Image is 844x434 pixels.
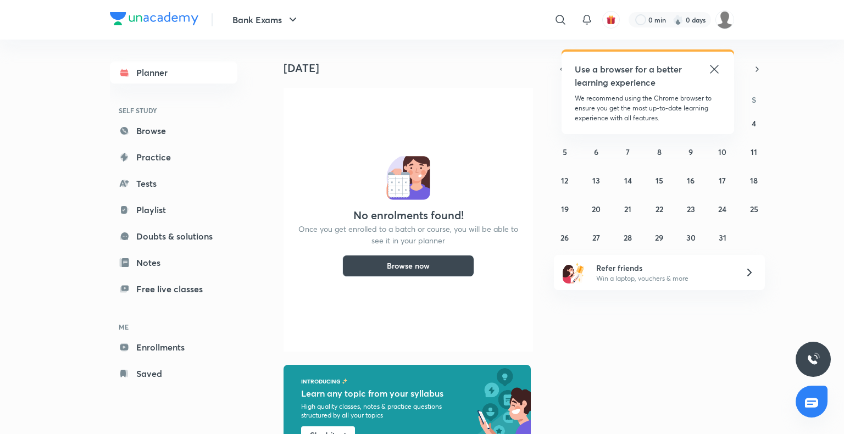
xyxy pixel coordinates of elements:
abbr: October 25, 2025 [750,204,758,214]
button: October 6, 2025 [587,143,605,160]
abbr: October 11, 2025 [751,147,757,157]
abbr: October 8, 2025 [657,147,662,157]
h6: Refer friends [596,262,731,274]
button: avatar [602,11,620,29]
a: Free live classes [110,278,237,300]
button: October 10, 2025 [714,143,731,160]
abbr: October 4, 2025 [752,118,756,129]
img: feature [342,378,348,385]
abbr: October 26, 2025 [560,232,569,243]
a: Playlist [110,199,237,221]
abbr: October 12, 2025 [561,175,568,186]
a: Saved [110,363,237,385]
abbr: October 18, 2025 [750,175,758,186]
button: October 16, 2025 [682,171,699,189]
button: October 15, 2025 [651,171,668,189]
button: October 17, 2025 [714,171,731,189]
a: Tests [110,173,237,194]
button: October 14, 2025 [619,171,637,189]
img: streak [673,14,684,25]
h4: No enrolments found! [353,209,464,222]
a: Browse [110,120,237,142]
a: Practice [110,146,237,168]
h6: ME [110,318,237,336]
a: Doubts & solutions [110,225,237,247]
img: ttu [807,353,820,366]
button: October 19, 2025 [556,200,574,218]
p: Once you get enrolled to a batch or course, you will be able to see it in your planner [297,223,520,246]
button: October 5, 2025 [556,143,574,160]
a: Enrollments [110,336,237,358]
abbr: October 31, 2025 [719,232,726,243]
a: Company Logo [110,12,198,28]
abbr: October 30, 2025 [686,232,696,243]
abbr: October 23, 2025 [687,204,695,214]
button: Browse now [342,255,474,277]
abbr: October 29, 2025 [655,232,663,243]
abbr: October 13, 2025 [592,175,600,186]
button: October 13, 2025 [587,171,605,189]
abbr: October 17, 2025 [719,175,726,186]
p: INTRODUCING [301,378,341,385]
img: referral [563,261,585,283]
a: Planner [110,62,237,84]
button: October 18, 2025 [745,171,763,189]
abbr: October 24, 2025 [718,204,726,214]
button: October 20, 2025 [587,200,605,218]
abbr: October 19, 2025 [561,204,569,214]
img: avatar [606,15,616,25]
abbr: October 21, 2025 [624,204,631,214]
button: October 23, 2025 [682,200,699,218]
button: October 31, 2025 [714,229,731,246]
button: October 27, 2025 [587,229,605,246]
abbr: October 16, 2025 [687,175,695,186]
button: October 21, 2025 [619,200,637,218]
abbr: October 14, 2025 [624,175,632,186]
button: October 28, 2025 [619,229,637,246]
a: Notes [110,252,237,274]
abbr: Saturday [752,94,756,105]
img: Company Logo [110,12,198,25]
abbr: October 6, 2025 [594,147,598,157]
abbr: October 10, 2025 [718,147,726,157]
abbr: October 9, 2025 [688,147,693,157]
abbr: October 15, 2025 [656,175,663,186]
button: October 29, 2025 [651,229,668,246]
p: Win a laptop, vouchers & more [596,274,731,283]
button: October 22, 2025 [651,200,668,218]
abbr: October 7, 2025 [626,147,630,157]
button: October 12, 2025 [556,171,574,189]
button: October 26, 2025 [556,229,574,246]
p: We recommend using the Chrome browser to ensure you get the most up-to-date learning experience w... [575,93,721,123]
abbr: October 22, 2025 [656,204,663,214]
h4: [DATE] [284,62,542,75]
abbr: October 20, 2025 [592,204,601,214]
img: No events [386,156,430,200]
button: Bank Exams [226,9,306,31]
button: October 11, 2025 [745,143,763,160]
h5: Use a browser for a better learning experience [575,63,684,89]
abbr: October 28, 2025 [624,232,632,243]
button: October 24, 2025 [714,200,731,218]
button: October 9, 2025 [682,143,699,160]
abbr: October 5, 2025 [563,147,567,157]
h6: SELF STUDY [110,101,237,120]
button: October 30, 2025 [682,229,699,246]
p: High quality classes, notes & practice questions structured by all your topics [301,402,443,420]
button: October 8, 2025 [651,143,668,160]
button: October 7, 2025 [619,143,637,160]
abbr: October 27, 2025 [592,232,600,243]
button: October 25, 2025 [745,200,763,218]
img: Asish Rudra [715,10,734,29]
button: October 4, 2025 [745,114,763,132]
h5: Learn any topic from your syllabus [301,387,446,400]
